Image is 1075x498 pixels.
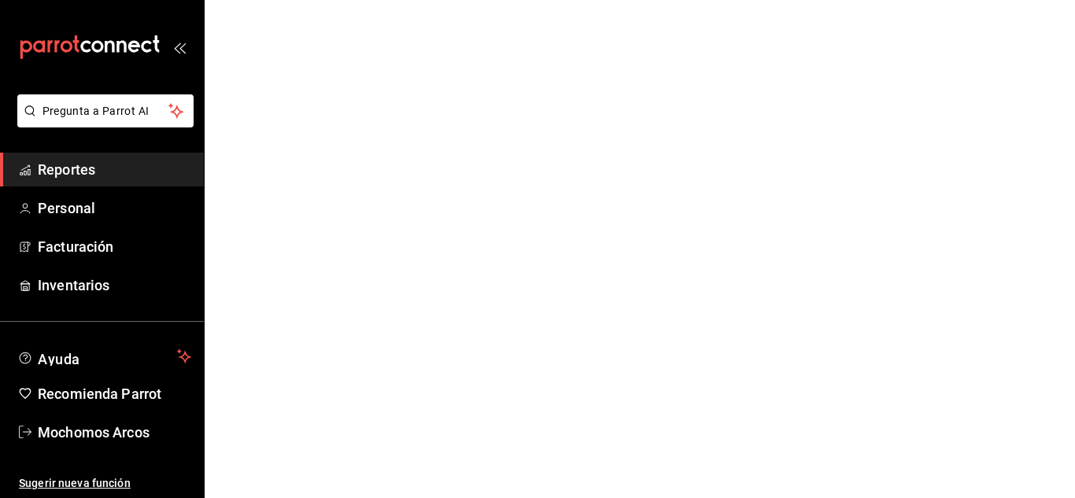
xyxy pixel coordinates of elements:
[38,159,191,180] span: Reportes
[38,347,171,366] span: Ayuda
[19,475,191,492] span: Sugerir nueva función
[38,236,191,257] span: Facturación
[17,94,194,127] button: Pregunta a Parrot AI
[38,422,191,443] span: Mochomos Arcos
[173,41,186,53] button: open_drawer_menu
[38,275,191,296] span: Inventarios
[38,197,191,219] span: Personal
[42,103,169,120] span: Pregunta a Parrot AI
[11,114,194,131] a: Pregunta a Parrot AI
[38,383,191,404] span: Recomienda Parrot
